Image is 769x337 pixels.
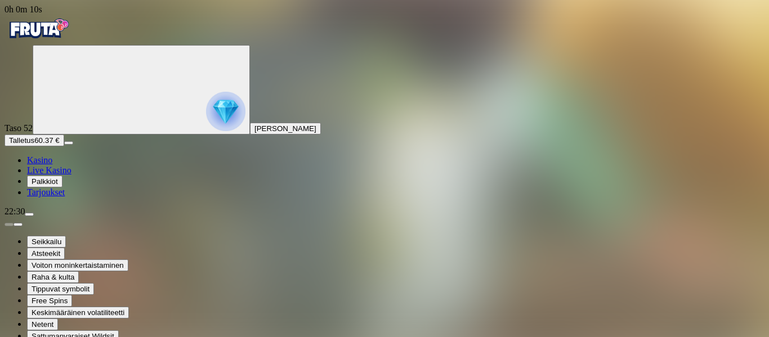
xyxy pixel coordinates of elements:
span: 60.37 € [34,136,59,145]
img: Fruta [5,15,72,43]
nav: Primary [5,15,764,197]
a: Kasino [27,155,52,165]
a: Fruta [5,35,72,44]
a: Tarjoukset [27,187,65,197]
nav: Main menu [5,155,764,197]
img: reward progress [206,92,245,131]
span: Palkkiot [32,177,58,186]
button: next slide [14,223,23,226]
span: Taso 52 [5,123,33,133]
span: Tippuvat symbolit [32,285,90,293]
button: Seikkailu [27,236,66,248]
span: Voiton moninkertaistaminen [32,261,124,269]
button: menu [25,213,34,216]
button: menu [64,141,73,145]
button: Tippuvat symbolit [27,283,94,295]
button: [PERSON_NAME] [250,123,321,134]
button: Palkkiot [27,176,62,187]
button: Keskimääräinen volatiliteetti [27,307,129,318]
span: Raha & kulta [32,273,74,281]
span: user session time [5,5,42,14]
span: Seikkailu [32,237,61,246]
button: Talletusplus icon60.37 € [5,134,64,146]
button: Raha & kulta [27,271,79,283]
span: [PERSON_NAME] [254,124,316,133]
span: Atsteekit [32,249,60,258]
a: Live Kasino [27,165,71,175]
span: Netent [32,320,53,329]
button: Netent [27,318,58,330]
span: Talletus [9,136,34,145]
button: Voiton moninkertaistaminen [27,259,128,271]
span: 22:30 [5,206,25,216]
button: prev slide [5,223,14,226]
span: Free Spins [32,296,68,305]
span: Keskimääräinen volatiliteetti [32,308,124,317]
button: reward progress [33,45,250,134]
button: Free Spins [27,295,72,307]
button: Atsteekit [27,248,65,259]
